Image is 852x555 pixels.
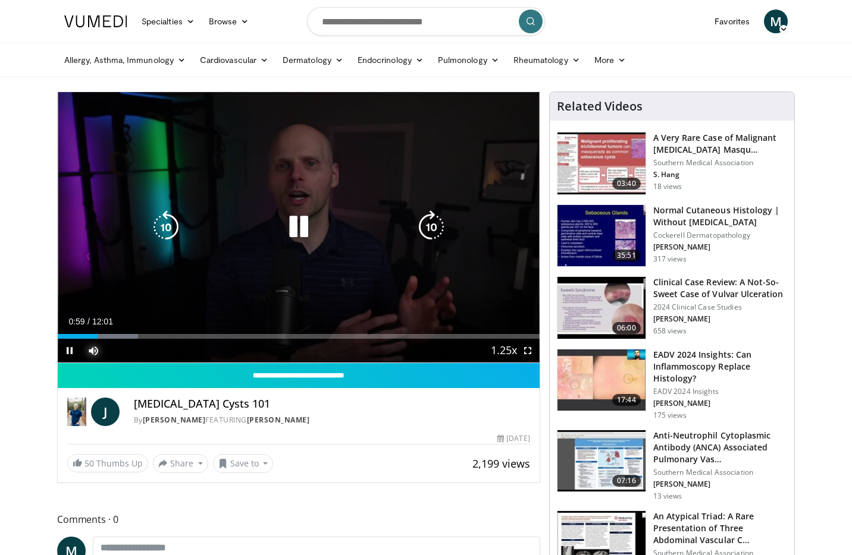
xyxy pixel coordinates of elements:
[653,399,787,408] p: [PERSON_NAME]
[653,242,787,252] p: [PERSON_NAME]
[67,454,148,472] a: 50 Thumbs Up
[506,48,587,72] a: Rheumatology
[653,254,687,264] p: 317 views
[653,326,687,336] p: 658 views
[612,475,641,487] span: 07:16
[653,411,687,420] p: 175 views
[492,339,516,362] button: Playback Rate
[653,276,787,300] h3: Clinical Case Review: A Not-So-Sweet Case of Vulvar Ulceration
[653,491,682,501] p: 13 views
[134,398,530,411] h4: [MEDICAL_DATA] Cysts 101
[84,458,94,469] span: 50
[64,15,127,27] img: VuMedi Logo
[58,339,82,362] button: Pause
[653,182,682,191] p: 18 views
[516,339,540,362] button: Fullscreen
[653,387,787,396] p: EADV 2024 Insights
[653,170,787,179] p: S. Hang
[557,205,646,267] img: cd4a92e4-2b31-4376-97fb-4364d1c8cf52.150x105_q85_crop-smart_upscale.jpg
[764,10,788,33] a: M
[307,7,545,36] input: Search topics, interventions
[202,10,256,33] a: Browse
[653,132,787,156] h3: A Very Rare Case of Malignant [MEDICAL_DATA] Masqu…
[134,415,530,425] div: By FEATURING
[612,322,641,334] span: 06:00
[653,480,787,489] p: [PERSON_NAME]
[557,133,646,194] img: 15a2a6c9-b512-40ee-91fa-a24d648bcc7f.150x105_q85_crop-smart_upscale.jpg
[497,433,530,444] div: [DATE]
[557,99,643,113] h4: Related Videos
[275,48,350,72] a: Dermatology
[472,456,530,471] span: 2,199 views
[707,10,757,33] a: Favorites
[557,430,646,492] img: 088b5fac-d6ad-43d4-be1a-44ee880f5bb0.150x105_q85_crop-smart_upscale.jpg
[653,302,787,312] p: 2024 Clinical Case Studies
[350,48,431,72] a: Endocrinology
[153,454,208,473] button: Share
[57,512,540,527] span: Comments 0
[557,277,646,339] img: 2e26c7c5-ede0-4b44-894d-3a9364780452.150x105_q85_crop-smart_upscale.jpg
[653,231,787,240] p: Cockerell Dermatopathology
[612,178,641,190] span: 03:40
[58,92,540,363] video-js: Video Player
[557,276,787,339] a: 06:00 Clinical Case Review: A Not-So-Sweet Case of Vulvar Ulceration 2024 Clinical Case Studies [...
[431,48,506,72] a: Pulmonology
[57,48,193,72] a: Allergy, Asthma, Immunology
[247,415,310,425] a: [PERSON_NAME]
[58,334,540,339] div: Progress Bar
[612,250,641,261] span: 35:51
[68,317,84,326] span: 0:59
[557,349,787,420] a: 17:44 EADV 2024 Insights: Can Inflammoscopy Replace Histology? EADV 2024 Insights [PERSON_NAME] 1...
[87,317,90,326] span: /
[653,510,787,546] h3: An Atypical Triad: A Rare Presentation of Three Abdominal Vascular C…
[653,349,787,384] h3: EADV 2024 Insights: Can Inflammoscopy Replace Histology?
[653,158,787,168] p: Southern Medical Association
[92,317,113,326] span: 12:01
[653,430,787,465] h3: Anti-Neutrophil Cytoplasmic Antibody (ANCA) Associated Pulmonary Vas…
[653,468,787,477] p: Southern Medical Association
[143,415,206,425] a: [PERSON_NAME]
[653,314,787,324] p: [PERSON_NAME]
[91,398,120,426] a: J
[557,204,787,267] a: 35:51 Normal Cutaneous Histology | Without [MEDICAL_DATA] Cockerell Dermatopathology [PERSON_NAME...
[82,339,105,362] button: Mute
[557,132,787,195] a: 03:40 A Very Rare Case of Malignant [MEDICAL_DATA] Masqu… Southern Medical Association S. Hang 18...
[587,48,633,72] a: More
[557,349,646,411] img: 21dd94d6-2aa4-4e90-8e67-e9d24ce83a66.150x105_q85_crop-smart_upscale.jpg
[67,398,86,426] img: Dr. Jordan Rennicke
[612,394,641,406] span: 17:44
[213,454,274,473] button: Save to
[134,10,202,33] a: Specialties
[653,204,787,228] h3: Normal Cutaneous Histology | Without [MEDICAL_DATA]
[193,48,275,72] a: Cardiovascular
[557,430,787,501] a: 07:16 Anti-Neutrophil Cytoplasmic Antibody (ANCA) Associated Pulmonary Vas… Southern Medical Asso...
